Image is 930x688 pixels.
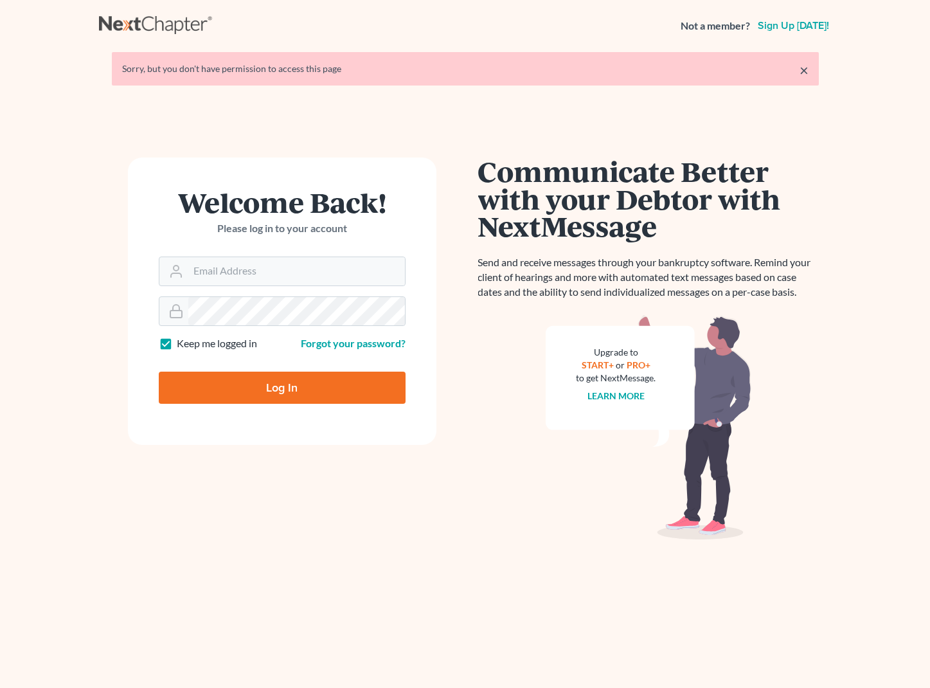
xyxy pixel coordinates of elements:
p: Please log in to your account [159,221,406,236]
a: Learn more [587,390,645,401]
div: to get NextMessage. [577,372,656,385]
input: Email Address [188,257,405,285]
a: START+ [582,359,614,370]
img: nextmessage_bg-59042aed3d76b12b5cd301f8e5b87938c9018125f34e5fa2b7a6b67550977c72.svg [546,315,751,540]
div: Sorry, but you don't have permission to access this page [122,62,809,75]
input: Log In [159,372,406,404]
a: Sign up [DATE]! [755,21,832,31]
span: or [616,359,625,370]
a: Forgot your password? [301,337,406,349]
h1: Welcome Back! [159,188,406,216]
div: Upgrade to [577,346,656,359]
h1: Communicate Better with your Debtor with NextMessage [478,158,819,240]
a: PRO+ [627,359,650,370]
a: × [800,62,809,78]
p: Send and receive messages through your bankruptcy software. Remind your client of hearings and mo... [478,255,819,300]
label: Keep me logged in [177,336,257,351]
strong: Not a member? [681,19,750,33]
